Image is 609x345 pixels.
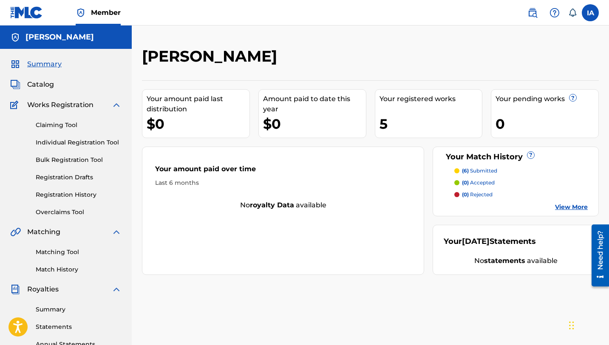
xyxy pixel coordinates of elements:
div: Help [546,4,563,21]
span: Summary [27,59,62,69]
div: Your registered works [380,94,482,104]
p: accepted [462,179,495,187]
div: Your amount paid over time [155,164,411,178]
div: No available [444,256,588,266]
div: 5 [380,114,482,133]
img: Catalog [10,79,20,90]
iframe: Chat Widget [567,304,609,345]
p: submitted [462,167,497,175]
div: Drag [569,313,574,338]
a: Statements [36,322,122,331]
span: Catalog [27,79,54,90]
img: Top Rightsholder [76,8,86,18]
span: (6) [462,167,469,174]
div: $0 [263,114,366,133]
div: Amount paid to date this year [263,94,366,114]
a: Individual Registration Tool [36,138,122,147]
span: ? [527,152,534,158]
div: Your Match History [444,151,588,163]
a: CatalogCatalog [10,79,54,90]
span: Matching [27,227,60,237]
span: (0) [462,191,469,198]
a: Public Search [524,4,541,21]
strong: statements [484,257,525,265]
a: Matching Tool [36,248,122,257]
img: Works Registration [10,100,21,110]
div: Last 6 months [155,178,411,187]
a: Summary [36,305,122,314]
div: $0 [147,114,249,133]
span: Works Registration [27,100,93,110]
img: expand [111,227,122,237]
span: Member [91,8,121,17]
a: (6) submitted [454,167,588,175]
img: search [527,8,538,18]
div: Your amount paid last distribution [147,94,249,114]
p: rejected [462,191,493,198]
img: MLC Logo [10,6,43,19]
img: Summary [10,59,20,69]
a: Overclaims Tool [36,208,122,217]
iframe: Resource Center [585,221,609,289]
div: User Menu [582,4,599,21]
img: help [550,8,560,18]
strong: royalty data [250,201,294,209]
img: expand [111,284,122,294]
img: expand [111,100,122,110]
a: Match History [36,265,122,274]
a: (0) rejected [454,191,588,198]
span: [DATE] [462,237,490,246]
a: View More [555,203,588,212]
div: Your pending works [496,94,598,104]
h2: [PERSON_NAME] [142,47,281,66]
img: Royalties [10,284,20,294]
div: Notifications [568,8,577,17]
div: 0 [496,114,598,133]
a: Registration Drafts [36,173,122,182]
img: Matching [10,227,21,237]
a: Registration History [36,190,122,199]
a: Claiming Tool [36,121,122,130]
div: No available [142,200,424,210]
a: Bulk Registration Tool [36,156,122,164]
span: ? [569,94,576,101]
span: Royalties [27,284,59,294]
a: SummarySummary [10,59,62,69]
div: Your Statements [444,236,536,247]
a: (0) accepted [454,179,588,187]
h5: Ivane Archvadze [25,32,94,42]
img: Accounts [10,32,20,42]
span: (0) [462,179,469,186]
